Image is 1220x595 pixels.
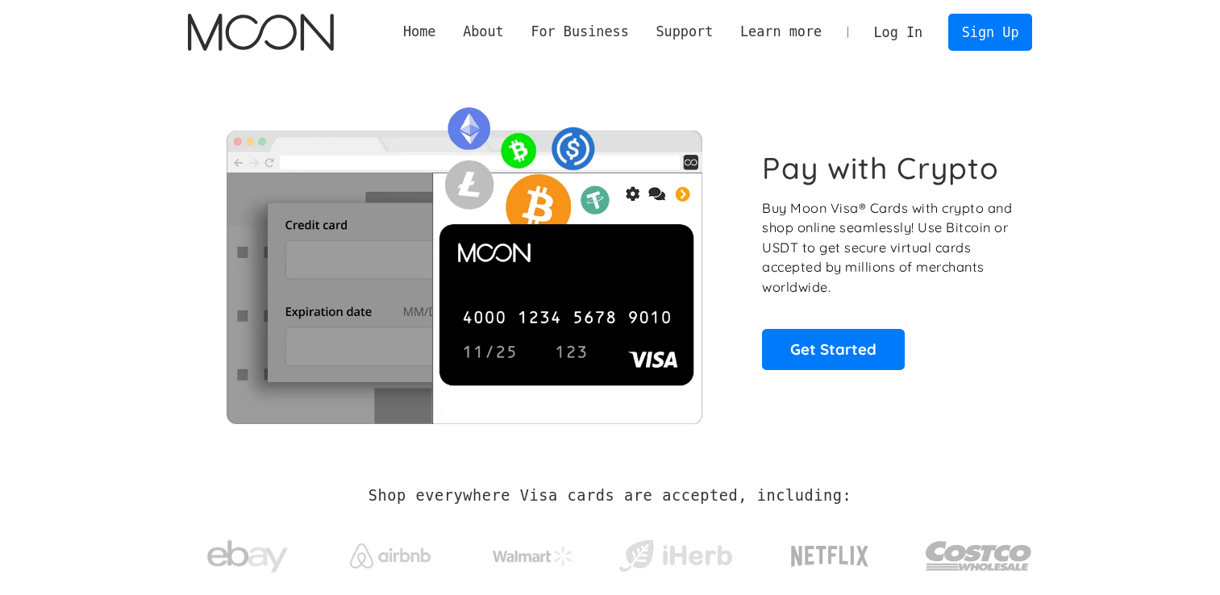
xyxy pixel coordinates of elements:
img: Airbnb [350,543,431,568]
img: ebay [207,531,288,582]
p: Buy Moon Visa® Cards with crypto and shop online seamlessly! Use Bitcoin or USDT to get secure vi... [762,198,1014,297]
a: Get Started [762,329,905,369]
img: Walmart [493,547,573,566]
img: Moon Logo [188,14,334,51]
div: About [449,22,517,42]
h2: Shop everywhere Visa cards are accepted, including: [368,487,852,505]
div: About [463,22,504,42]
div: Support [656,22,713,42]
a: Log In [860,15,936,50]
a: home [188,14,334,51]
div: For Business [518,22,643,42]
h1: Pay with Crypto [762,150,999,186]
a: Netflix [758,520,902,585]
img: Costco [925,526,1033,586]
div: Learn more [740,22,822,42]
a: Walmart [473,531,593,574]
a: Sign Up [948,14,1032,50]
a: Costco [925,510,1033,594]
div: For Business [531,22,628,42]
a: iHerb [615,519,735,585]
div: Learn more [727,22,835,42]
a: Airbnb [330,527,450,576]
a: ebay [188,515,308,590]
div: Support [643,22,727,42]
a: Home [389,22,449,42]
img: iHerb [615,535,735,577]
img: Moon Cards let you spend your crypto anywhere Visa is accepted. [188,96,740,423]
img: Netflix [789,536,870,576]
